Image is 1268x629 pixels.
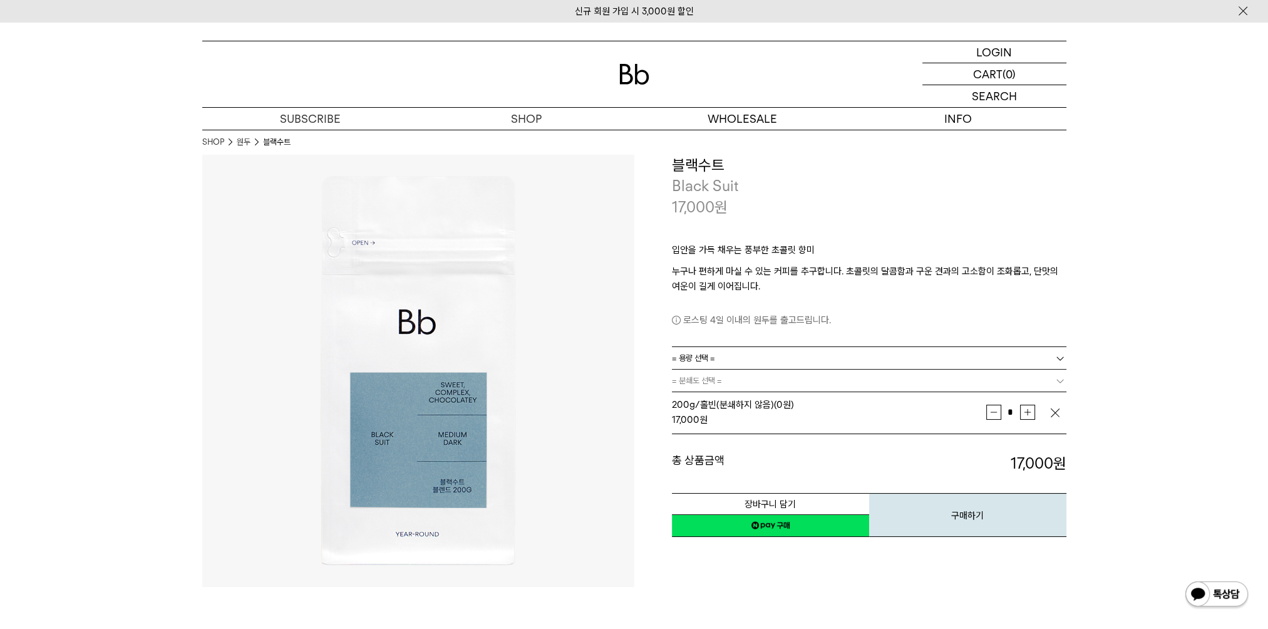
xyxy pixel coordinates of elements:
[976,41,1012,63] p: LOGIN
[672,414,699,425] strong: 17,000
[986,405,1001,420] button: 감소
[672,313,1066,328] p: 로스팅 4일 이내의 원두를 출고드립니다.
[202,155,634,587] img: 블랙수트
[1003,63,1016,85] p: (0)
[672,453,869,474] dt: 총 상품금액
[1011,454,1066,472] strong: 17,000
[672,264,1066,294] p: 누구나 편하게 마실 수 있는 커피를 추구합니다. 초콜릿의 달콤함과 구운 견과의 고소함이 조화롭고, 단맛의 여운이 길게 이어집니다.
[922,63,1066,85] a: CART (0)
[619,64,649,85] img: 로고
[672,370,722,392] span: = 분쇄도 선택 =
[202,136,224,148] a: SHOP
[1184,580,1249,610] img: 카카오톡 채널 1:1 채팅 버튼
[972,85,1017,107] p: SEARCH
[869,493,1066,537] button: 구매하기
[714,198,728,216] span: 원
[672,514,869,537] a: 새창
[672,493,869,515] button: 장바구니 담기
[672,175,1066,197] p: Black Suit
[672,242,1066,264] p: 입안을 가득 채우는 풍부한 초콜릿 향미
[237,136,250,148] a: 원두
[1020,405,1035,420] button: 증가
[922,41,1066,63] a: LOGIN
[202,108,418,130] a: SUBSCRIBE
[672,197,728,218] p: 17,000
[973,63,1003,85] p: CART
[418,108,634,130] a: SHOP
[1049,407,1061,419] img: 삭제
[672,347,715,369] span: = 용량 선택 =
[263,136,291,148] li: 블랙수트
[575,6,694,17] a: 신규 회원 가입 시 3,000원 할인
[634,108,850,130] p: WHOLESALE
[1053,454,1066,472] b: 원
[850,108,1066,130] p: INFO
[672,155,1066,176] h3: 블랙수트
[672,399,794,410] span: 200g/홀빈(분쇄하지 않음) (0원)
[672,412,986,427] div: 원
